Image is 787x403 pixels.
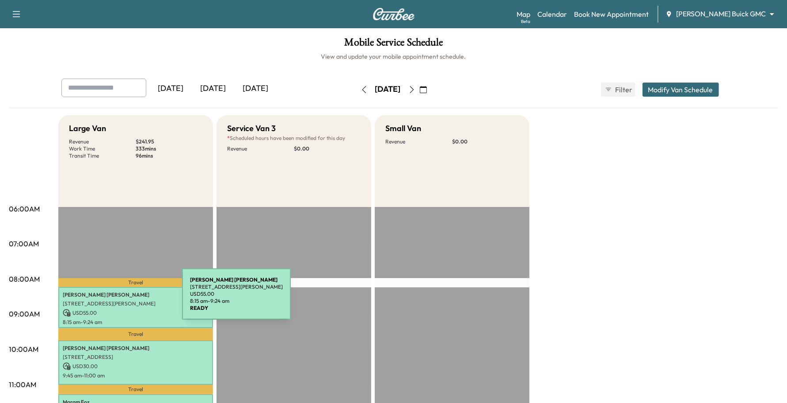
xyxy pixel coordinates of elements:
[9,379,36,390] p: 11:00AM
[190,305,208,311] b: READY
[373,8,415,20] img: Curbee Logo
[9,238,39,249] p: 07:00AM
[375,84,401,95] div: [DATE]
[136,152,202,159] p: 96 mins
[136,138,202,145] p: $ 241.95
[616,84,631,95] span: Filter
[9,52,778,61] h6: View and update your mobile appointment schedule.
[190,298,283,305] p: 8:15 am - 9:24 am
[452,138,519,145] p: $ 0.00
[63,354,209,361] p: [STREET_ADDRESS]
[517,9,530,19] a: MapBeta
[385,122,421,135] h5: Small Van
[63,309,209,317] p: USD 55.00
[676,9,766,19] span: [PERSON_NAME] Buick GMC
[192,79,235,99] div: [DATE]
[190,276,278,283] b: [PERSON_NAME] [PERSON_NAME]
[150,79,192,99] div: [DATE]
[537,9,567,19] a: Calendar
[227,145,294,152] p: Revenue
[601,83,635,97] button: Filter
[63,345,209,352] p: [PERSON_NAME] [PERSON_NAME]
[643,83,719,97] button: Modify Van Schedule
[9,203,40,214] p: 06:00AM
[63,319,209,326] p: 8:15 am - 9:24 am
[58,278,213,287] p: Travel
[9,344,38,354] p: 10:00AM
[521,18,530,25] div: Beta
[69,145,136,152] p: Work Time
[190,283,283,290] p: [STREET_ADDRESS][PERSON_NAME]
[63,300,209,307] p: [STREET_ADDRESS][PERSON_NAME]
[227,135,361,142] p: Scheduled hours have been modified for this day
[63,291,209,298] p: [PERSON_NAME] [PERSON_NAME]
[190,290,283,298] p: USD 55.00
[227,122,276,135] h5: Service Van 3
[9,37,778,52] h1: Mobile Service Schedule
[58,385,213,394] p: Travel
[574,9,649,19] a: Book New Appointment
[63,362,209,370] p: USD 30.00
[69,138,136,145] p: Revenue
[9,274,40,284] p: 08:00AM
[9,309,40,319] p: 09:00AM
[58,328,213,340] p: Travel
[385,138,452,145] p: Revenue
[63,372,209,379] p: 9:45 am - 11:00 am
[235,79,277,99] div: [DATE]
[136,145,202,152] p: 333 mins
[69,122,106,135] h5: Large Van
[69,152,136,159] p: Transit Time
[294,145,361,152] p: $ 0.00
